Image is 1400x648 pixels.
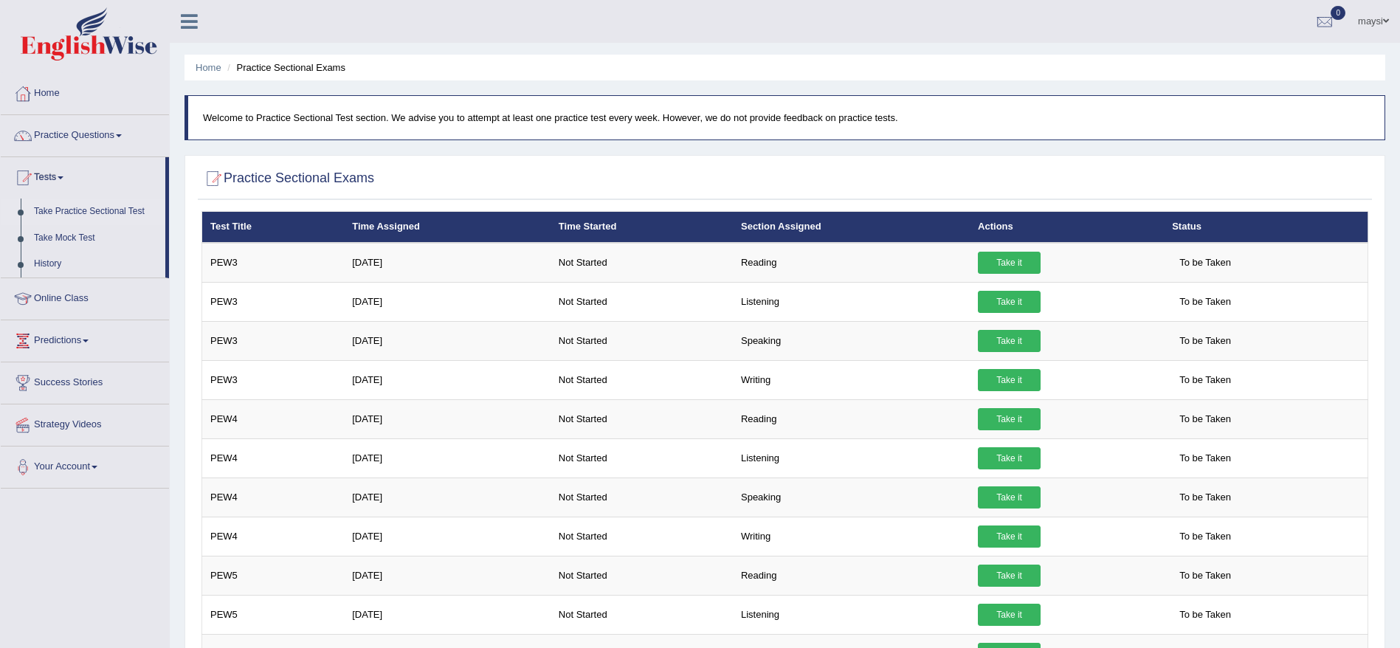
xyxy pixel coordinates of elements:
[196,62,221,73] a: Home
[978,447,1041,469] a: Take it
[344,517,551,556] td: [DATE]
[202,478,345,517] td: PEW4
[1172,565,1238,587] span: To be Taken
[27,199,165,225] a: Take Practice Sectional Test
[551,282,733,321] td: Not Started
[733,243,970,283] td: Reading
[733,517,970,556] td: Writing
[551,212,733,243] th: Time Started
[978,252,1041,274] a: Take it
[344,282,551,321] td: [DATE]
[344,438,551,478] td: [DATE]
[978,486,1041,509] a: Take it
[1,362,169,399] a: Success Stories
[344,212,551,243] th: Time Assigned
[344,243,551,283] td: [DATE]
[344,595,551,634] td: [DATE]
[202,360,345,399] td: PEW3
[202,399,345,438] td: PEW4
[1172,604,1238,626] span: To be Taken
[978,525,1041,548] a: Take it
[1,278,169,315] a: Online Class
[733,212,970,243] th: Section Assigned
[344,321,551,360] td: [DATE]
[978,565,1041,587] a: Take it
[1164,212,1368,243] th: Status
[733,595,970,634] td: Listening
[733,478,970,517] td: Speaking
[978,408,1041,430] a: Take it
[202,321,345,360] td: PEW3
[551,478,733,517] td: Not Started
[27,225,165,252] a: Take Mock Test
[733,282,970,321] td: Listening
[551,556,733,595] td: Not Started
[202,282,345,321] td: PEW3
[203,111,1370,125] p: Welcome to Practice Sectional Test section. We advise you to attempt at least one practice test e...
[551,595,733,634] td: Not Started
[202,438,345,478] td: PEW4
[344,399,551,438] td: [DATE]
[27,251,165,278] a: History
[1172,330,1238,352] span: To be Taken
[202,517,345,556] td: PEW4
[1172,369,1238,391] span: To be Taken
[1172,486,1238,509] span: To be Taken
[551,243,733,283] td: Not Started
[733,360,970,399] td: Writing
[978,369,1041,391] a: Take it
[551,517,733,556] td: Not Started
[202,595,345,634] td: PEW5
[1172,447,1238,469] span: To be Taken
[551,360,733,399] td: Not Started
[224,61,345,75] li: Practice Sectional Exams
[551,438,733,478] td: Not Started
[1331,6,1345,20] span: 0
[202,243,345,283] td: PEW3
[978,330,1041,352] a: Take it
[551,321,733,360] td: Not Started
[733,399,970,438] td: Reading
[1,73,169,110] a: Home
[1172,291,1238,313] span: To be Taken
[201,168,374,190] h2: Practice Sectional Exams
[1,115,169,152] a: Practice Questions
[344,360,551,399] td: [DATE]
[344,556,551,595] td: [DATE]
[978,604,1041,626] a: Take it
[344,478,551,517] td: [DATE]
[733,438,970,478] td: Listening
[733,321,970,360] td: Speaking
[1,404,169,441] a: Strategy Videos
[970,212,1164,243] th: Actions
[1172,252,1238,274] span: To be Taken
[1172,408,1238,430] span: To be Taken
[733,556,970,595] td: Reading
[551,399,733,438] td: Not Started
[202,212,345,243] th: Test Title
[202,556,345,595] td: PEW5
[978,291,1041,313] a: Take it
[1172,525,1238,548] span: To be Taken
[1,447,169,483] a: Your Account
[1,157,165,194] a: Tests
[1,320,169,357] a: Predictions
